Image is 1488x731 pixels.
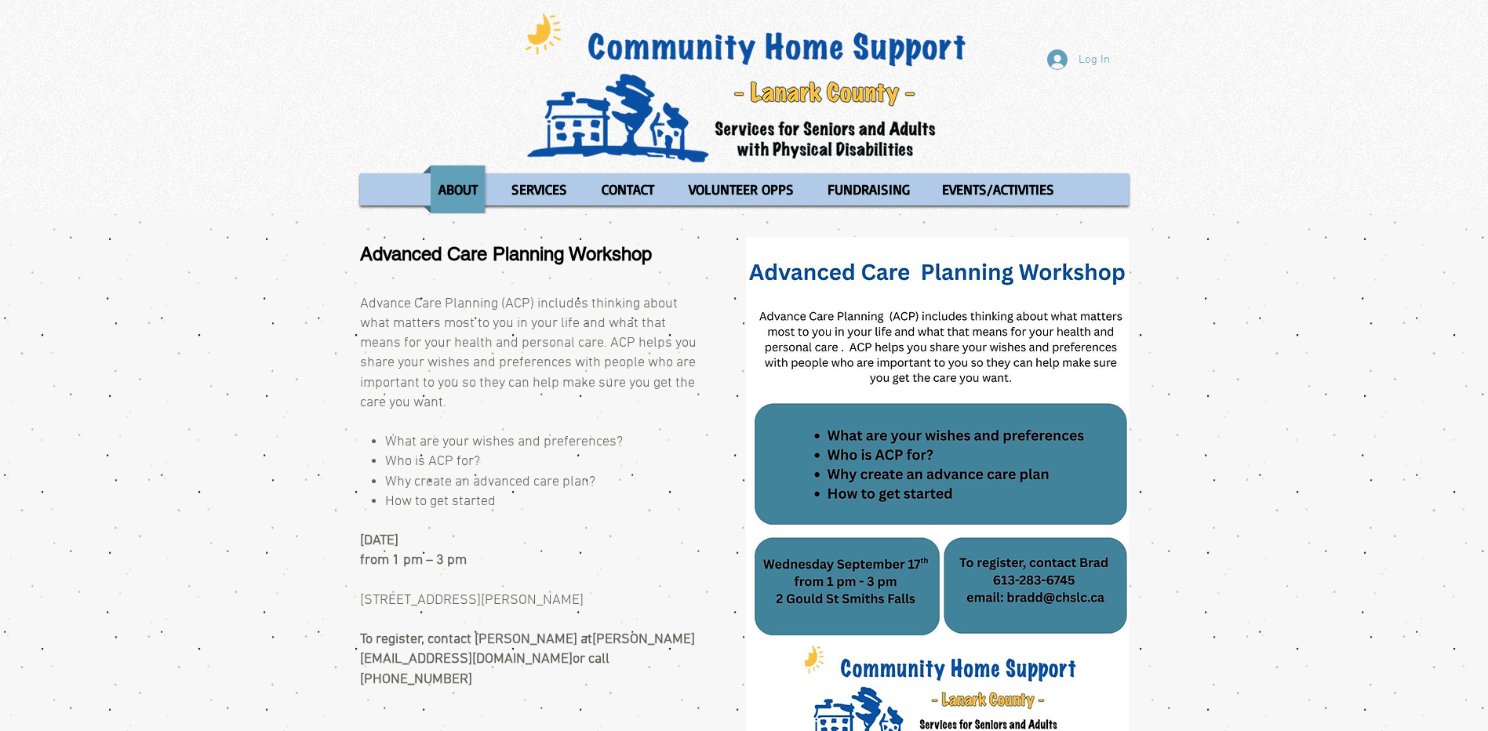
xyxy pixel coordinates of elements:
nav: Site [360,165,1129,213]
p: EVENTS/ACTIVITIES [935,165,1061,213]
span: To register, contact [PERSON_NAME] at or call [PHONE_NUMBER] [360,631,695,687]
p: ABOUT [431,165,485,213]
span: What are your wishes and preferences? [385,434,623,450]
a: ABOUT [423,165,493,213]
span: [STREET_ADDRESS][PERSON_NAME] [360,592,584,609]
span: Advanced Care Planning Workshop [360,243,652,264]
span: Advance Care Planning (ACP) includes thinking about what matters most to you in your life and wha... [360,296,697,411]
p: CONTACT [595,165,661,213]
a: FUNDRAISING [813,165,923,213]
span: Who is ACP for? [385,453,480,470]
span: [DATE] from 1 pm – 3 pm [360,533,467,569]
p: FUNDRAISING [820,165,917,213]
a: EVENTS/ACTIVITIES [927,165,1069,213]
a: VOLUNTEER OPPS [674,165,809,213]
span: Why create an advanced care plan? [385,474,595,490]
p: SERVICES [504,165,574,213]
span: Log In [1073,52,1115,68]
p: VOLUNTEER OPPS [682,165,801,213]
a: SERVICES [497,165,582,213]
a: CONTACT [586,165,670,213]
button: Log In [1036,45,1121,75]
span: How to get started ​ [385,493,496,510]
